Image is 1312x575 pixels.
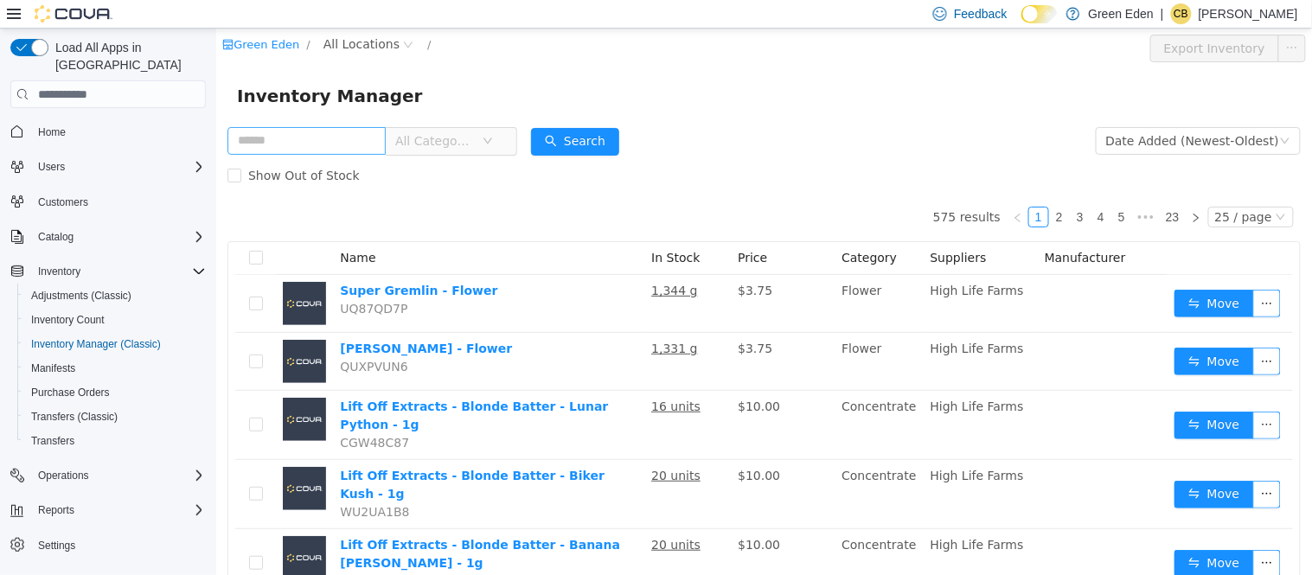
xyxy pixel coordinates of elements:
a: Lift Off Extracts - Blonde Batter - Banana [PERSON_NAME] - 1g [124,509,404,541]
i: icon: right [975,184,985,195]
span: Purchase Orders [31,386,110,399]
button: Settings [3,533,213,558]
a: 4 [875,179,894,198]
span: / [90,10,93,22]
span: Adjustments (Classic) [24,285,206,306]
i: icon: left [797,184,807,195]
button: Reports [31,500,81,521]
a: [PERSON_NAME] - Flower [124,313,296,327]
button: Manifests [17,356,213,380]
span: Manufacturer [829,222,910,236]
a: Settings [31,535,82,556]
a: Home [31,122,73,143]
i: icon: down [266,107,277,119]
span: Settings [38,539,75,553]
span: Price [522,222,551,236]
img: Super Gremlin - Flower placeholder [67,253,110,297]
li: 4 [874,178,895,199]
span: Customers [31,191,206,213]
span: Customers [38,195,88,209]
span: Operations [31,465,206,486]
span: Operations [38,469,89,482]
button: icon: swapMove [958,261,1038,289]
div: 25 / page [999,179,1056,198]
span: High Life Farms [714,440,808,454]
span: / [211,10,214,22]
span: Manifests [31,361,75,375]
td: Flower [618,246,707,304]
li: 2 [833,178,854,199]
li: Next Page [970,178,990,199]
button: Inventory Count [17,308,213,332]
span: All Locations [107,6,183,25]
a: Lift Off Extracts - Blonde Batter - Lunar Python - 1g [124,371,392,403]
a: Lift Off Extracts - Blonde Batter - Biker Kush - 1g [124,440,388,472]
button: Users [3,155,213,179]
i: icon: down [1059,183,1070,195]
button: icon: searchSearch [315,99,403,127]
td: Concentrate [618,431,707,501]
button: icon: ellipsis [1037,521,1065,549]
button: Adjustments (Classic) [17,284,213,308]
button: Inventory [31,261,87,282]
button: icon: swapMove [958,383,1038,411]
button: Export Inventory [934,6,1063,34]
span: High Life Farms [714,371,808,385]
span: QUXPVUN6 [124,331,192,345]
span: Inventory Count [24,310,206,330]
button: Transfers [17,429,213,453]
span: In Stock [435,222,483,236]
button: Operations [3,463,213,488]
button: icon: ellipsis [1037,319,1065,347]
a: 3 [854,179,874,198]
span: High Life Farms [714,255,808,269]
li: 575 results [717,178,784,199]
u: 16 units [435,371,484,385]
a: Customers [31,192,95,213]
a: Adjustments (Classic) [24,285,138,306]
div: Christa Bumpous [1171,3,1192,24]
button: icon: swapMove [958,521,1038,549]
span: Home [38,125,66,139]
li: 5 [895,178,916,199]
button: Operations [31,465,96,486]
span: Transfers (Classic) [31,410,118,424]
div: Date Added (Newest-Oldest) [890,99,1063,125]
i: icon: shop [6,10,17,22]
a: Super Gremlin - Flower [124,255,281,269]
u: 1,344 g [435,255,481,269]
button: Home [3,118,213,144]
span: Name [124,222,159,236]
li: 3 [854,178,874,199]
td: Concentrate [618,501,707,570]
img: Gary Payton - Flower placeholder [67,311,110,355]
span: Reports [31,500,206,521]
span: $3.75 [522,255,556,269]
li: 23 [944,178,970,199]
button: Catalog [31,227,80,247]
button: Users [31,157,72,177]
span: All Categories [179,104,258,121]
u: 20 units [435,440,484,454]
p: [PERSON_NAME] [1199,3,1298,24]
span: Show Out of Stock [25,140,150,154]
li: Next 5 Pages [916,178,944,199]
input: Dark Mode [1021,5,1058,23]
span: Inventory [31,261,206,282]
span: Purchase Orders [24,382,206,403]
span: High Life Farms [714,313,808,327]
button: icon: swapMove [958,452,1038,480]
a: icon: shopGreen Eden [6,10,83,22]
button: Customers [3,189,213,214]
img: Lift Off Extracts - Blonde Batter - Lunar Python - 1g placeholder [67,369,110,412]
p: | [1161,3,1164,24]
span: Adjustments (Classic) [31,289,131,303]
span: Transfers [24,431,206,451]
span: $10.00 [522,509,564,523]
button: Catalog [3,225,213,249]
td: Flower [618,304,707,362]
span: Manifests [24,358,206,379]
span: $10.00 [522,371,564,385]
p: Green Eden [1089,3,1155,24]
